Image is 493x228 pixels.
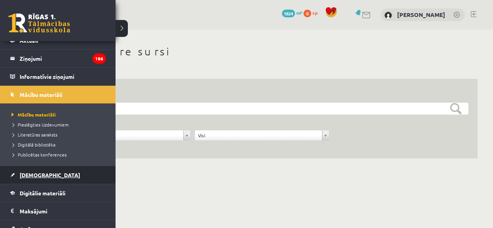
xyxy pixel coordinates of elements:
span: Mācību materiāli [20,91,62,98]
a: Ziņojumi186 [10,50,106,67]
span: Publicētas konferences [10,151,67,158]
span: Visi [198,130,319,140]
span: mP [296,10,302,16]
a: [DEMOGRAPHIC_DATA] [10,166,106,184]
img: Daniela Fedukoviča [384,12,392,19]
span: [DEMOGRAPHIC_DATA] [20,171,80,178]
a: 0 xp [304,10,321,16]
i: 186 [92,53,106,64]
h1: Mācību resursi [46,45,478,58]
a: Informatīvie ziņojumi [10,68,106,85]
a: 1824 mP [282,10,302,16]
span: Literatūras saraksts [10,131,57,138]
a: Maksājumi [10,202,106,220]
a: Jebkuram priekšmetam [56,130,190,140]
span: 1824 [282,10,295,17]
span: Pieslēgties Uzdevumiem [10,121,69,128]
a: Literatūras saraksts [10,131,108,138]
a: Mācību materiāli [10,86,106,103]
span: Digitālie materiāli [20,190,65,196]
span: 0 [304,10,311,17]
a: Digitālā bibliotēka [10,141,108,148]
a: Digitālie materiāli [10,184,106,202]
span: Digitālā bibliotēka [10,141,55,148]
legend: Informatīvie ziņojumi [20,68,106,85]
span: Mācību materiāli [10,112,56,118]
legend: Ziņojumi [20,50,106,67]
a: Mācību materiāli [10,111,108,118]
span: Jebkuram priekšmetam [59,130,180,140]
legend: Maksājumi [20,202,106,220]
a: Rīgas 1. Tālmācības vidusskola [8,13,70,33]
span: xp [312,10,317,16]
a: Publicētas konferences [10,151,108,158]
a: Pieslēgties Uzdevumiem [10,121,108,128]
a: [PERSON_NAME] [397,11,445,18]
a: Visi [195,130,329,140]
h3: Filtrs [55,88,459,98]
